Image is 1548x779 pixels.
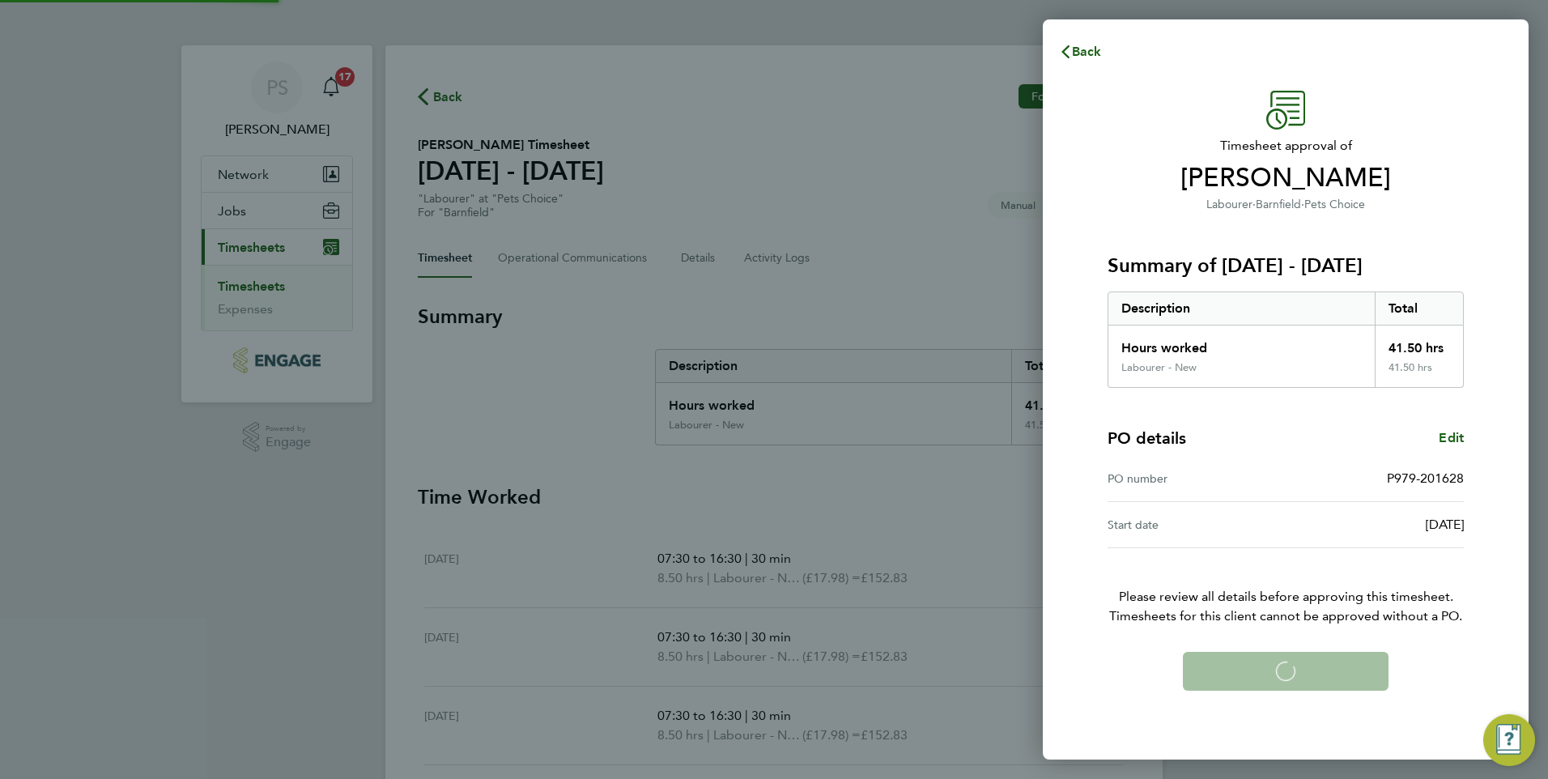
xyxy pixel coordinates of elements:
[1088,548,1483,626] p: Please review all details before approving this timesheet.
[1375,326,1464,361] div: 41.50 hrs
[1439,430,1464,445] span: Edit
[1121,361,1197,374] div: Labourer - New
[1387,470,1464,486] span: P979-201628
[1483,714,1535,766] button: Engage Resource Center
[1304,198,1365,211] span: Pets Choice
[1375,361,1464,387] div: 41.50 hrs
[1108,515,1286,534] div: Start date
[1108,136,1464,155] span: Timesheet approval of
[1375,292,1464,325] div: Total
[1072,44,1102,59] span: Back
[1108,469,1286,488] div: PO number
[1108,292,1464,388] div: Summary of 22 - 28 Sep 2025
[1108,162,1464,194] span: [PERSON_NAME]
[1108,253,1464,279] h3: Summary of [DATE] - [DATE]
[1301,198,1304,211] span: ·
[1108,292,1375,325] div: Description
[1043,36,1118,68] button: Back
[1088,607,1483,626] span: Timesheets for this client cannot be approved without a PO.
[1108,427,1186,449] h4: PO details
[1286,515,1464,534] div: [DATE]
[1439,428,1464,448] a: Edit
[1256,198,1301,211] span: Barnfield
[1206,198,1252,211] span: Labourer
[1108,326,1375,361] div: Hours worked
[1252,198,1256,211] span: ·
